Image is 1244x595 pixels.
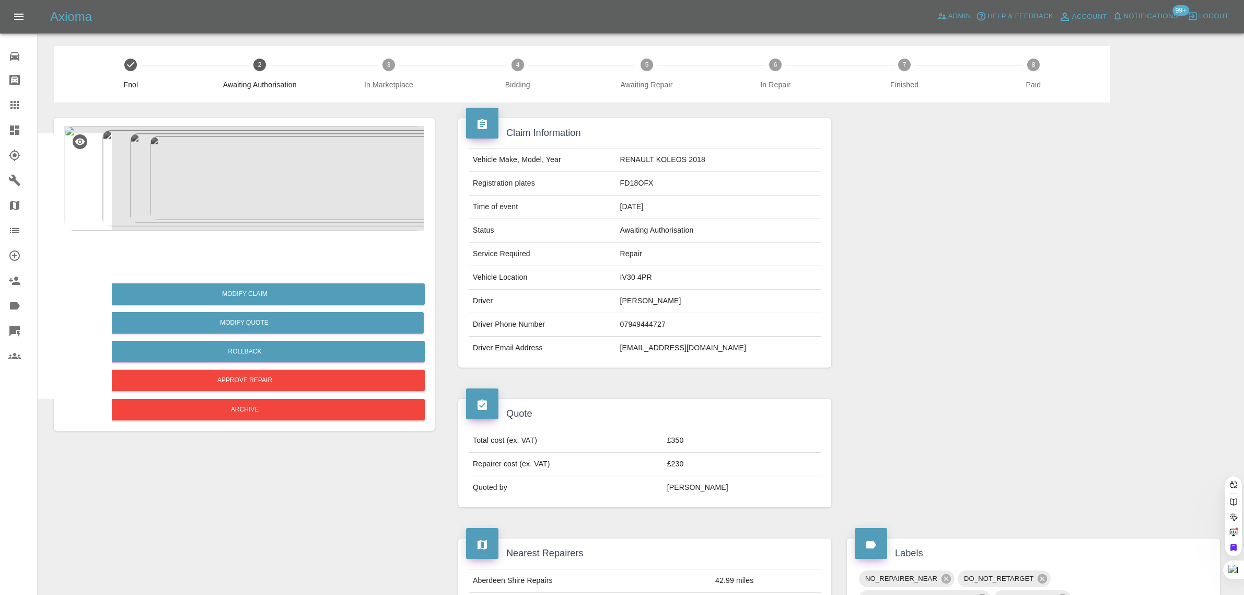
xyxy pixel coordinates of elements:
[65,312,424,334] button: Modify Quote
[645,61,648,68] text: 5
[663,476,821,499] td: [PERSON_NAME]
[903,61,906,68] text: 7
[987,10,1053,22] span: Help & Feedback
[616,337,821,360] td: [EMAIL_ADDRESS][DOMAIN_NAME]
[973,8,1055,25] button: Help & Feedback
[1056,8,1110,25] a: Account
[469,219,616,243] td: Status
[774,61,777,68] text: 6
[711,569,821,592] td: 42.99 miles
[1199,10,1229,22] span: Logout
[469,172,616,196] td: Registration plates
[859,573,944,585] span: NO_REPAIRER_NEAR
[64,126,424,231] img: b970aa56-e599-47af-bb32-a4606bd3ade0
[616,219,821,243] td: Awaiting Authorisation
[958,570,1051,587] div: DO_NOT_RETARGET
[387,61,391,68] text: 3
[65,341,425,362] button: Rollback
[948,10,971,22] span: Admin
[1110,8,1181,25] button: Notifications
[616,313,821,337] td: 07949444727
[715,79,836,90] span: In Repair
[469,476,663,499] td: Quoted by
[469,337,616,360] td: Driver Email Address
[973,79,1094,90] span: Paid
[200,79,320,90] span: Awaiting Authorisation
[616,266,821,290] td: IV30 4PR
[65,370,425,391] button: Approve Repair
[855,546,1212,560] h4: Labels
[469,148,616,172] td: Vehicle Make, Model, Year
[844,79,965,90] span: Finished
[469,429,663,453] td: Total cost (ex. VAT)
[1172,5,1189,16] span: 99+
[457,79,578,90] span: Bidding
[663,429,821,453] td: £350
[958,573,1040,585] span: DO_NOT_RETARGET
[934,8,974,25] a: Admin
[71,79,191,90] span: Fnol
[466,546,823,560] h4: Nearest Repairers
[1072,11,1107,23] span: Account
[466,407,823,421] h4: Quote
[586,79,707,90] span: Awaiting Repair
[68,235,102,268] img: qt_1SGiNHA4aDea5wMj7DyGZ27t
[258,61,262,68] text: 2
[1032,61,1036,68] text: 8
[65,283,425,305] a: Modify Claim
[1124,10,1178,22] span: Notifications
[50,8,92,25] h5: Axioma
[616,172,821,196] td: FD18OFX
[469,569,711,592] td: Aberdeen Shire Repairs
[65,399,425,420] button: Archive
[859,570,955,587] div: NO_REPAIRER_NEAR
[6,4,31,29] button: Open drawer
[616,290,821,313] td: [PERSON_NAME]
[469,196,616,219] td: Time of event
[516,61,519,68] text: 4
[616,196,821,219] td: [DATE]
[469,313,616,337] td: Driver Phone Number
[469,266,616,290] td: Vehicle Location
[466,126,823,140] h4: Claim Information
[469,243,616,266] td: Service Required
[616,148,821,172] td: RENAULT KOLEOS 2018
[616,243,821,266] td: Repair
[469,453,663,476] td: Repairer cost (ex. VAT)
[663,453,821,476] td: £230
[1185,8,1231,25] button: Logout
[329,79,449,90] span: In Marketplace
[469,290,616,313] td: Driver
